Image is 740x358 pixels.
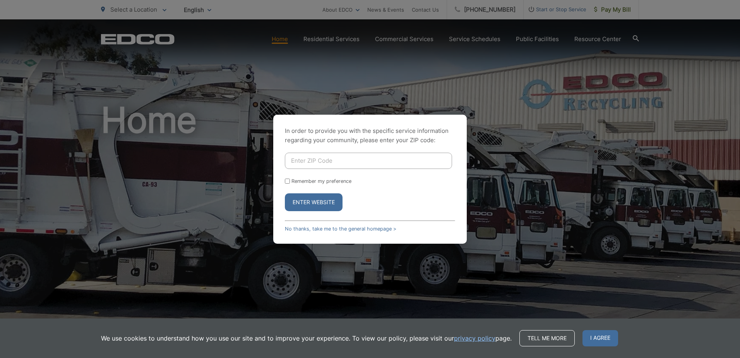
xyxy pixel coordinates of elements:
button: Enter Website [285,193,343,211]
label: Remember my preference [291,178,351,184]
span: I agree [582,330,618,346]
p: We use cookies to understand how you use our site and to improve your experience. To view our pol... [101,334,512,343]
p: In order to provide you with the specific service information regarding your community, please en... [285,126,455,145]
a: Tell me more [519,330,575,346]
input: Enter ZIP Code [285,153,452,169]
a: privacy policy [454,334,495,343]
a: No thanks, take me to the general homepage > [285,226,396,232]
